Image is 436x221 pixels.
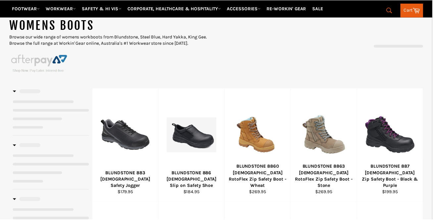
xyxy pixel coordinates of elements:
[364,165,422,190] div: BLUNDSTONE 887 [DEMOGRAPHIC_DATA] Zip Safety Boot - Black & Purple
[231,190,289,196] div: $269.95
[102,111,152,161] img: Workin Gear BLUNDSTONE 883 Ladies Safety Jogger
[235,111,285,161] img: BLUNDSTONE 8860 Ladies RotoFlex Zip Safety Boot - Wheat - Workin' Gear
[10,18,218,34] h1: WOMENS BOOTS
[360,89,427,204] a: BLUNDSTONE 887 Ladies Zip Safety Boot - Black & Purple BLUNDSTONE 887 [DEMOGRAPHIC_DATA] Zip Safe...
[231,165,289,190] div: BLUNDSTONE 8860 [DEMOGRAPHIC_DATA] RotoFlex Zip Safety Boot - Wheat
[368,111,418,161] img: BLUNDSTONE 887 Ladies Zip Safety Boot - Black & Purple
[298,165,356,190] div: BLUNDSTONE 8863 [DEMOGRAPHIC_DATA] RotoFlex Zip Safety Boot - Stone
[126,3,225,15] a: CORPORATE, HEALTHCARE & HOSPITALITY
[97,190,156,196] div: $179.95
[164,190,222,196] div: $184.95
[313,3,329,15] a: SALE
[93,89,160,204] a: Workin Gear BLUNDSTONE 883 Ladies Safety Jogger BLUNDSTONE 883 [DEMOGRAPHIC_DATA] Safety Jogger $...
[168,119,218,154] img: BLUNDSTONE 886 Ladies Slip on Safety Shoe - Workin' Gear
[226,3,266,15] a: ACCESSORIES
[80,3,125,15] a: SAFETY & HI VIS
[10,3,43,15] a: FOOTWEAR
[298,190,356,196] div: $269.95
[266,3,312,15] a: RE-WORKIN' GEAR
[10,34,218,47] p: Browse our wide range of womens workboots from Blundstone, Steel Blue, Hard Yakka, King Gee. Brow...
[364,190,422,196] div: $199.95
[302,111,352,161] img: BLUNDSTONE 8863 Ladies RotoFlex Zip Safety Boot - Stone - Workin' Gear
[226,89,293,204] a: BLUNDSTONE 8860 Ladies RotoFlex Zip Safety Boot - Wheat - Workin' Gear BLUNDSTONE 8860 [DEMOGRAPH...
[293,89,360,204] a: BLUNDSTONE 8863 Ladies RotoFlex Zip Safety Boot - Stone - Workin' Gear BLUNDSTONE 8863 [DEMOGRAPH...
[404,4,427,18] a: Cart
[97,171,156,191] div: BLUNDSTONE 883 [DEMOGRAPHIC_DATA] Safety Jogger
[164,171,222,191] div: BLUNDSTONE 886 [DEMOGRAPHIC_DATA] Slip on Safety Shoe
[160,89,226,204] a: BLUNDSTONE 886 Ladies Slip on Safety Shoe - Workin' Gear BLUNDSTONE 886 [DEMOGRAPHIC_DATA] Slip o...
[44,3,79,15] a: WORKWEAR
